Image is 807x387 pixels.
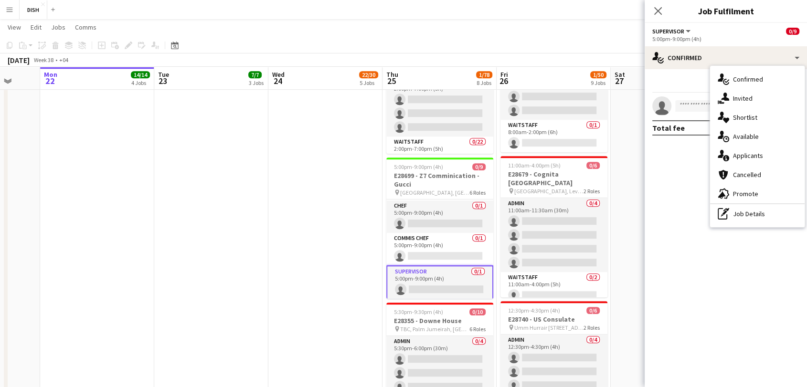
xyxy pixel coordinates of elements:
div: Confirmed [645,46,807,69]
span: Thu [386,70,398,79]
span: Cancelled [733,170,761,179]
h3: E28355 - Downe House [386,316,493,325]
span: 0/10 [469,308,486,315]
a: View [4,21,25,33]
app-card-role: Admin0/411:00am-11:30am (30m) [500,198,607,272]
app-card-role: Supervisor0/32:00pm-7:00pm (5h) [386,76,493,136]
span: Comms [75,23,96,31]
span: 1/50 [590,71,606,78]
span: Wed [272,70,285,79]
span: 26 [499,75,508,86]
span: Shortlist [733,113,757,122]
a: Edit [27,21,45,33]
h3: E28740 - US Consulate [500,315,607,324]
span: Supervisor [652,28,684,35]
app-job-card: 5:00pm-9:00pm (4h)0/9E28699 - Z7 Comminication - Gucci [GEOGRAPHIC_DATA], [GEOGRAPHIC_DATA], [GEO... [386,157,493,299]
span: Fri [500,70,508,79]
span: 23 [157,75,169,86]
span: [GEOGRAPHIC_DATA], [GEOGRAPHIC_DATA], [GEOGRAPHIC_DATA] [400,189,469,196]
span: Available [733,132,759,141]
div: 4 Jobs [131,79,149,86]
span: 5:00pm-9:00pm (4h) [394,163,443,170]
app-card-role: Waitstaff0/211:00am-4:00pm (5h) [500,272,607,318]
span: 24 [271,75,285,86]
span: Tue [158,70,169,79]
span: Applicants [733,151,763,160]
app-card-role: Supervisor0/15:00pm-9:00pm (4h) [386,265,493,300]
span: 6 Roles [469,325,486,333]
span: Jobs [51,23,65,31]
div: [DATE] [8,55,30,65]
a: Comms [71,21,100,33]
div: 3 Jobs [249,79,264,86]
app-card-role: Chef0/15:00pm-9:00pm (4h) [386,200,493,233]
div: 5:00pm-9:00pm (4h) [652,35,799,42]
span: 25 [385,75,398,86]
span: [GEOGRAPHIC_DATA], Level 26, [GEOGRAPHIC_DATA] [514,188,584,195]
h3: E28699 - Z7 Comminication - Gucci [386,171,493,188]
span: Umm Hurrair [STREET_ADDRESS] [514,324,584,331]
div: Job Details [710,204,805,223]
div: 9 Jobs [591,79,606,86]
app-card-role: Commis Chef0/15:00pm-9:00pm (4h) [386,233,493,265]
span: 7/7 [248,71,262,78]
span: 22 [42,75,57,86]
button: DISH [20,0,47,19]
span: 27 [613,75,625,86]
span: Week 38 [32,56,55,63]
app-card-role: Waitstaff0/18:00am-2:00pm (6h) [500,120,607,152]
span: Sat [615,70,625,79]
span: 1/78 [476,71,492,78]
span: 0/6 [586,162,600,169]
span: 2 Roles [584,188,600,195]
span: View [8,23,21,31]
span: 2 Roles [584,324,600,331]
span: 14/14 [131,71,150,78]
span: 22/30 [359,71,378,78]
span: 0/6 [586,307,600,314]
h3: Job Fulfilment [645,5,807,17]
span: TBC, Palm Jumeirah, [GEOGRAPHIC_DATA] [400,325,469,333]
button: Supervisor [652,28,692,35]
span: Confirmed [733,75,763,84]
span: 5:30pm-9:30pm (4h) [394,308,443,315]
span: 12:30pm-4:30pm (4h) [508,307,560,314]
span: Edit [31,23,42,31]
app-job-card: 11:00am-4:00pm (5h)0/6E28679 - Cognita [GEOGRAPHIC_DATA] [GEOGRAPHIC_DATA], Level 26, [GEOGRAPHIC... [500,156,607,297]
span: Invited [733,94,753,103]
span: Promote [733,189,758,198]
div: 5 Jobs [360,79,378,86]
span: 6 Roles [469,189,486,196]
div: Total fee [652,123,685,133]
span: 11:00am-4:00pm (5h) [508,162,561,169]
span: 0/9 [472,163,486,170]
div: 8 Jobs [477,79,492,86]
h3: E28679 - Cognita [GEOGRAPHIC_DATA] [500,170,607,187]
span: 0/9 [786,28,799,35]
span: Mon [44,70,57,79]
a: Jobs [47,21,69,33]
div: +04 [59,56,68,63]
